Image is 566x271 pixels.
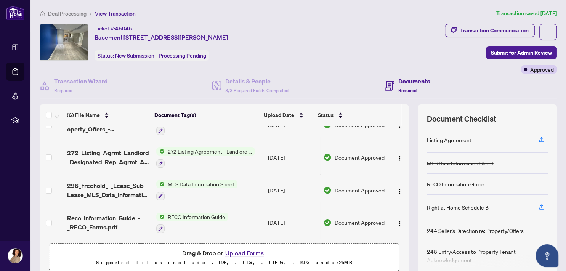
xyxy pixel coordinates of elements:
span: View Transaction [95,10,136,17]
span: Basement [STREET_ADDRESS][PERSON_NAME] [95,33,228,42]
button: Logo [393,184,406,196]
span: Document Approved [335,186,385,194]
button: Status IconRECO Information Guide [156,213,228,233]
span: Upload Date [264,111,294,119]
img: Logo [396,221,402,227]
span: Approved [530,65,554,74]
img: Document Status [323,153,332,162]
span: ellipsis [545,29,551,35]
div: MLS Data Information Sheet [427,159,494,167]
span: Deal Processing [48,10,87,17]
div: Listing Agreement [427,136,471,144]
img: Document Status [323,218,332,227]
th: (6) File Name [64,104,151,126]
span: home [40,11,45,16]
article: Transaction saved [DATE] [496,9,557,18]
span: Status [318,111,334,119]
span: Required [54,88,72,93]
td: [DATE] [265,141,320,174]
button: Open asap [536,244,558,267]
button: Submit for Admin Review [486,46,557,59]
span: 46046 [115,25,132,32]
span: RECO Information Guide [165,213,228,221]
button: Logo [393,216,406,229]
img: Logo [396,155,402,161]
span: 272 Listing Agreement - Landlord Designated Representation Agreement Authority to Offer for Lease [165,147,255,156]
span: (6) File Name [67,111,100,119]
div: 244 Seller’s Direction re: Property/Offers [427,226,524,235]
p: Supported files include .PDF, .JPG, .JPEG, .PNG under 25 MB [54,258,394,267]
li: / [90,9,92,18]
img: Status Icon [156,213,165,221]
span: Required [398,88,417,93]
div: Right at Home Schedule B [427,203,489,212]
img: Logo [396,188,402,194]
span: MLS Data Information Sheet [165,180,237,188]
img: Status Icon [156,180,165,188]
th: Document Tag(s) [151,104,261,126]
button: Upload Forms [223,248,266,258]
span: Drag & Drop or [182,248,266,258]
img: Logo [396,123,402,129]
span: 272_Listing_Agrmt_Landlord_Designated_Rep_Agrmt_Auth_to_Offer_for_Lease_-_PropTx-OREA_2025-07-28_... [67,148,150,167]
img: logo [6,6,24,20]
span: 3/3 Required Fields Completed [225,88,289,93]
img: Status Icon [156,147,165,156]
button: Status Icon272 Listing Agreement - Landlord Designated Representation Agreement Authority to Offe... [156,147,255,168]
div: 248 Entry/Access to Property Tenant Acknowledgement [427,247,529,264]
h4: Details & People [225,77,289,86]
td: [DATE] [265,174,320,207]
h4: Documents [398,77,430,86]
span: Reco_Information_Guide_-_RECO_Forms.pdf [67,213,150,232]
button: Transaction Communication [445,24,535,37]
div: Ticket #: [95,24,132,33]
h4: Transaction Wizard [54,77,108,86]
span: 296_Freehold_-_Lease_Sub-Lease_MLS_Data_Information_Form_-_PropTx-[PERSON_NAME].pdf [67,181,150,199]
img: Profile Icon [8,249,22,263]
td: [DATE] [265,207,320,239]
span: Document Checklist [427,114,496,124]
div: Transaction Communication [460,24,529,37]
span: Document Approved [335,153,385,162]
span: Document Approved [335,218,385,227]
img: IMG-X12312541_1.jpg [40,24,88,60]
span: Submit for Admin Review [491,47,552,59]
th: Status [315,104,383,126]
th: Upload Date [261,104,315,126]
div: Status: [95,50,209,61]
span: New Submission - Processing Pending [115,52,206,59]
button: Logo [393,151,406,164]
img: Document Status [323,186,332,194]
button: Status IconMLS Data Information Sheet [156,180,237,200]
div: RECO Information Guide [427,180,484,188]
